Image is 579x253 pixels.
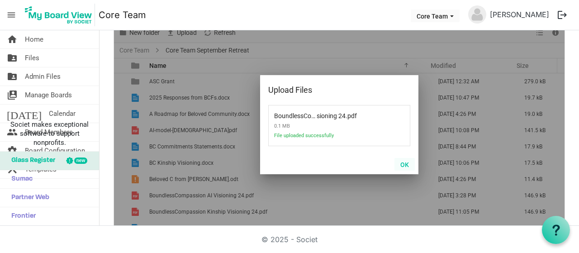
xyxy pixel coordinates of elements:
button: Core Team dropdownbutton [411,10,460,22]
span: Glass Register [7,152,55,170]
span: 0.1 MB [274,119,369,133]
span: Home [25,30,43,48]
img: My Board View Logo [22,4,95,26]
a: © 2025 - Societ [261,235,318,244]
span: Calendar [49,105,76,123]
a: Core Team [99,6,146,24]
span: Partner Web [7,189,49,207]
span: Admin Files [25,67,61,86]
button: OK [394,158,415,171]
span: home [7,30,18,48]
span: Files [25,49,39,67]
div: Upload Files [268,83,382,97]
span: Manage Boards [25,86,72,104]
span: Societ makes exceptional software to support nonprofits. [4,120,95,147]
span: File uploaded successfully [274,133,369,144]
span: switch_account [7,86,18,104]
span: Sumac [7,170,33,188]
button: logout [553,5,572,24]
img: no-profile-picture.svg [468,5,486,24]
span: folder_shared [7,49,18,67]
span: BoundlessCompassion AI Visioning 24.pdf [274,107,346,119]
span: menu [3,6,20,24]
div: new [74,158,87,164]
span: Frontier [7,207,36,225]
span: [DATE] [7,105,42,123]
span: folder_shared [7,67,18,86]
a: My Board View Logo [22,4,99,26]
a: [PERSON_NAME] [486,5,553,24]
